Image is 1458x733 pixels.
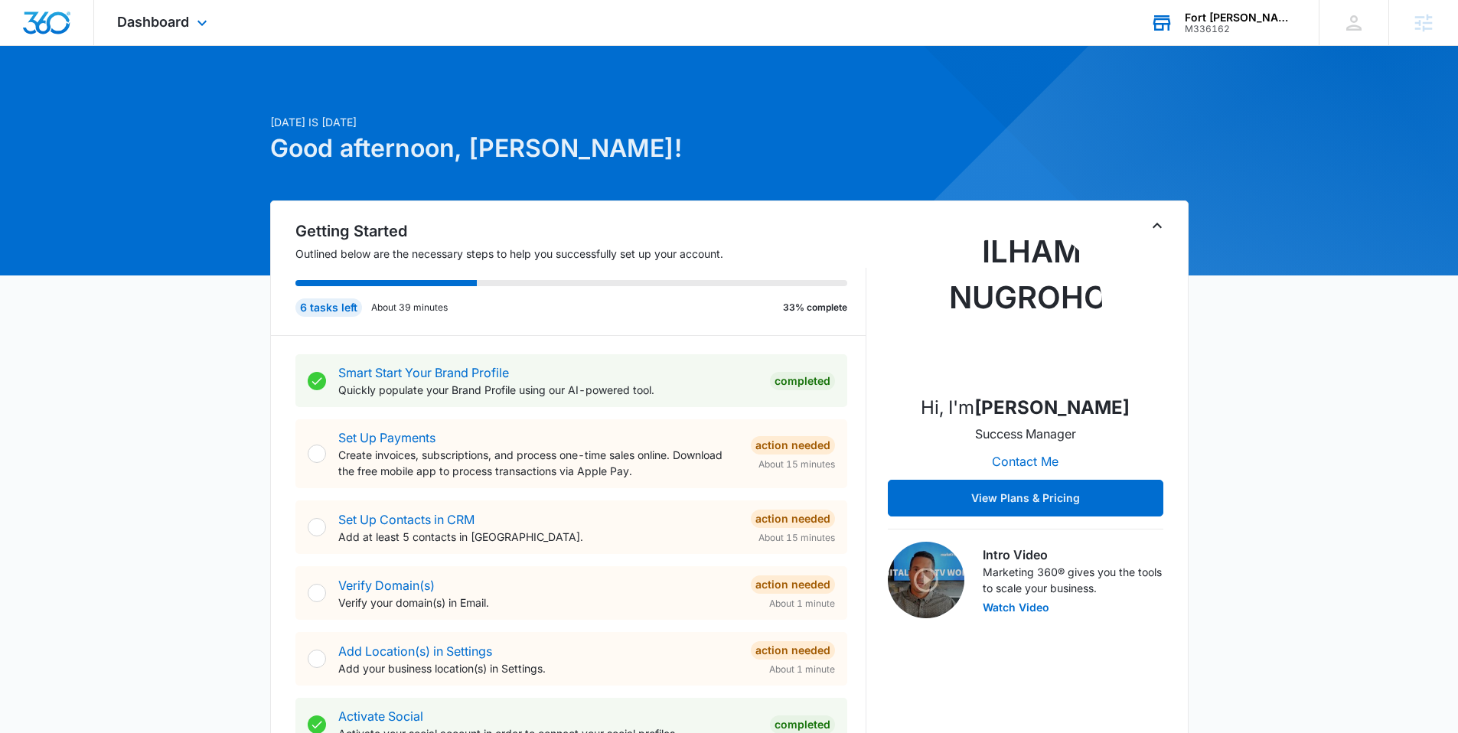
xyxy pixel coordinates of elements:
[751,575,835,594] div: Action Needed
[888,542,964,618] img: Intro Video
[751,510,835,528] div: Action Needed
[977,443,1074,480] button: Contact Me
[338,660,739,676] p: Add your business location(s) in Settings.
[270,114,876,130] p: [DATE] is [DATE]
[338,365,509,380] a: Smart Start Your Brand Profile
[949,229,1102,382] img: Ilham Nugroho
[974,396,1130,419] strong: [PERSON_NAME]
[983,564,1163,596] p: Marketing 360® gives you the tools to scale your business.
[371,301,448,314] p: About 39 minutes
[769,597,835,611] span: About 1 minute
[758,458,835,471] span: About 15 minutes
[338,529,739,545] p: Add at least 5 contacts in [GEOGRAPHIC_DATA].
[338,709,423,724] a: Activate Social
[338,643,492,659] a: Add Location(s) in Settings
[1185,24,1297,34] div: account id
[338,595,739,611] p: Verify your domain(s) in Email.
[1148,217,1166,235] button: Toggle Collapse
[295,298,362,317] div: 6 tasks left
[758,531,835,545] span: About 15 minutes
[338,447,739,479] p: Create invoices, subscriptions, and process one-time sales online. Download the free mobile app t...
[983,546,1163,564] h3: Intro Video
[975,425,1076,443] p: Success Manager
[295,246,866,262] p: Outlined below are the necessary steps to help you successfully set up your account.
[270,130,876,167] h1: Good afternoon, [PERSON_NAME]!
[751,436,835,454] div: Action Needed
[751,641,835,660] div: Action Needed
[770,372,835,390] div: Completed
[888,480,1163,516] button: View Plans & Pricing
[1185,11,1297,24] div: account name
[983,602,1049,613] button: Watch Video
[338,382,758,398] p: Quickly populate your Brand Profile using our AI-powered tool.
[295,220,866,243] h2: Getting Started
[783,301,847,314] p: 33% complete
[338,430,435,445] a: Set Up Payments
[117,14,189,30] span: Dashboard
[338,512,475,527] a: Set Up Contacts in CRM
[338,578,435,593] a: Verify Domain(s)
[921,394,1130,422] p: Hi, I'm
[769,663,835,676] span: About 1 minute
